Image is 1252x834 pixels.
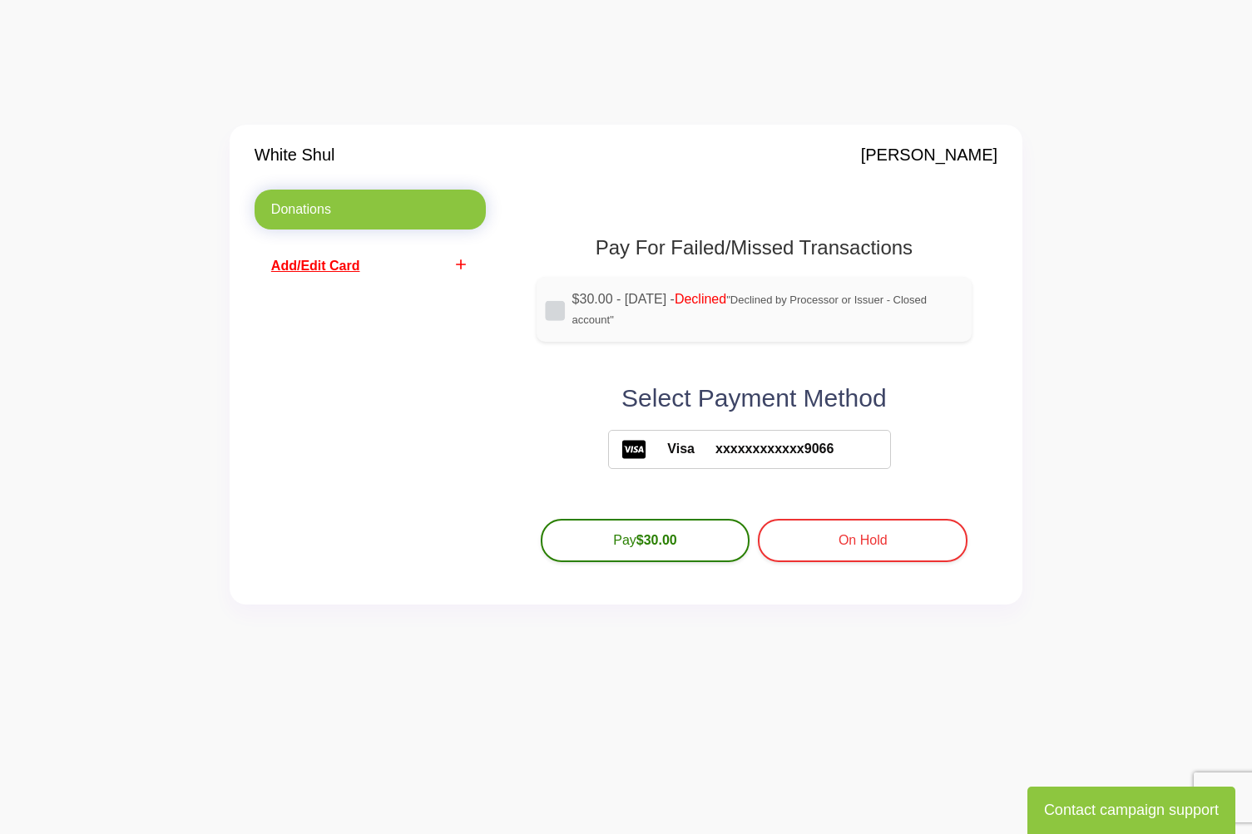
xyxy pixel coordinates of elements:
a: addAdd/Edit Card [255,246,486,286]
label: $30.00 - [DATE] - [572,289,960,329]
span: xxxxxxxxxxxx9066 [695,439,834,459]
i: add [453,256,469,273]
span: Declined [675,292,726,306]
b: $30.00 [636,533,677,547]
button: Pay$30.00 [541,519,750,562]
button: On Hold [758,519,967,562]
a: Donations [255,190,486,229]
span: Visa [646,439,695,459]
h4: White Shul [255,145,335,165]
span: "Declined by Processor or Issuer - Closed account" [572,294,927,326]
button: Contact campaign support [1027,787,1235,834]
h2: Select Payment Method [537,383,972,413]
h1: Pay For Failed/Missed Transactions [537,236,972,260]
h4: [PERSON_NAME] [861,145,997,165]
span: Add/Edit Card [271,259,360,273]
